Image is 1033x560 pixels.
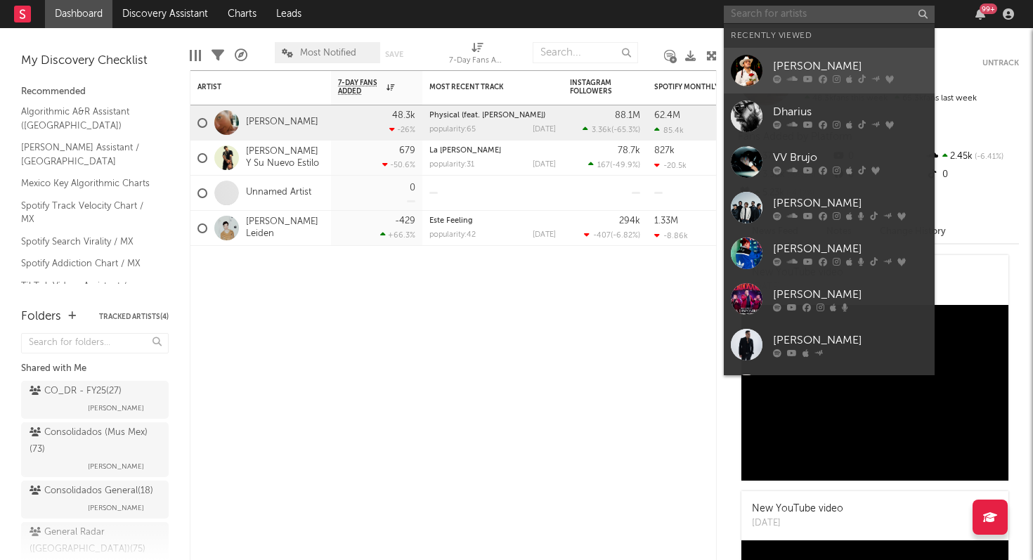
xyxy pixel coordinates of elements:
[975,8,985,20] button: 99+
[21,422,169,477] a: Consolidados (Mus Mex)(73)[PERSON_NAME]
[429,83,535,91] div: Most Recent Track
[21,234,155,249] a: Spotify Search Virality / MX
[99,313,169,320] button: Tracked Artists(4)
[724,367,935,413] a: Bohemio
[21,308,61,325] div: Folders
[449,35,505,76] div: 7-Day Fans Added (7-Day Fans Added)
[980,4,997,14] div: 99 +
[21,198,155,227] a: Spotify Track Velocity Chart / MX
[752,516,843,530] div: [DATE]
[618,146,640,155] div: 78.7k
[429,217,556,225] div: Este Feeling
[724,139,935,185] a: VV Brujo
[654,126,684,135] div: 85.4k
[612,162,638,169] span: -49.9 %
[533,42,638,63] input: Search...
[392,111,415,120] div: 48.3k
[21,84,169,100] div: Recommended
[212,35,224,76] div: Filters
[773,332,928,349] div: [PERSON_NAME]
[21,333,169,353] input: Search for folders...
[570,79,619,96] div: Instagram Followers
[88,500,144,516] span: [PERSON_NAME]
[724,93,935,139] a: Dharius
[584,230,640,240] div: ( )
[429,231,476,239] div: popularity: 42
[773,58,928,74] div: [PERSON_NAME]
[30,424,157,458] div: Consolidados (Mus Mex) ( 73 )
[533,161,556,169] div: [DATE]
[246,117,318,129] a: [PERSON_NAME]
[429,217,473,225] a: Este Feeling
[399,146,415,155] div: 679
[429,161,474,169] div: popularity: 31
[21,381,169,419] a: CO_DR - FY25(27)[PERSON_NAME]
[533,231,556,239] div: [DATE]
[429,112,545,119] a: Physical (feat. [PERSON_NAME])
[973,153,1003,161] span: -6.41 %
[246,187,311,199] a: Unnamed Artist
[429,147,556,155] div: La Neta
[395,216,415,226] div: -429
[410,183,415,193] div: 0
[190,35,201,76] div: Edit Columns
[21,104,155,133] a: Algorithmic A&R Assistant ([GEOGRAPHIC_DATA])
[21,481,169,519] a: Consolidados General(18)[PERSON_NAME]
[654,146,675,155] div: 827k
[654,231,688,240] div: -8.86k
[197,83,303,91] div: Artist
[389,125,415,134] div: -26 %
[724,48,935,93] a: [PERSON_NAME]
[773,240,928,257] div: [PERSON_NAME]
[615,111,640,120] div: 88.1M
[88,458,144,475] span: [PERSON_NAME]
[925,166,1019,184] div: 0
[654,216,678,226] div: 1.33M
[21,256,155,271] a: Spotify Addiction Chart / MX
[724,185,935,230] a: [PERSON_NAME]
[429,112,556,119] div: Physical (feat. Troye Sivan)
[429,147,501,155] a: La [PERSON_NAME]
[773,103,928,120] div: Dharius
[613,126,638,134] span: -65.3 %
[724,322,935,367] a: [PERSON_NAME]
[724,6,935,23] input: Search for artists
[613,232,638,240] span: -6.82 %
[21,53,169,70] div: My Discovery Checklist
[246,216,324,240] a: [PERSON_NAME] Leiden
[385,51,403,58] button: Save
[597,162,610,169] span: 167
[925,148,1019,166] div: 2.45k
[533,126,556,134] div: [DATE]
[593,232,611,240] span: -407
[300,48,356,58] span: Most Notified
[21,360,169,377] div: Shared with Me
[246,146,324,170] a: [PERSON_NAME] Y Su Nuevo Estilo
[982,56,1019,70] button: Untrack
[588,160,640,169] div: ( )
[30,383,122,400] div: CO_DR - FY25 ( 27 )
[654,111,680,120] div: 62.4M
[654,83,760,91] div: Spotify Monthly Listeners
[338,79,383,96] span: 7-Day Fans Added
[724,276,935,322] a: [PERSON_NAME]
[235,35,247,76] div: A&R Pipeline
[773,149,928,166] div: VV Brujo
[429,126,476,134] div: popularity: 65
[21,176,155,191] a: Mexico Key Algorithmic Charts
[724,230,935,276] a: [PERSON_NAME]
[21,140,155,169] a: [PERSON_NAME] Assistant / [GEOGRAPHIC_DATA]
[583,125,640,134] div: ( )
[30,483,153,500] div: Consolidados General ( 18 )
[773,195,928,211] div: [PERSON_NAME]
[773,286,928,303] div: [PERSON_NAME]
[449,53,505,70] div: 7-Day Fans Added (7-Day Fans Added)
[30,524,157,558] div: General Radar ([GEOGRAPHIC_DATA]) ( 75 )
[382,160,415,169] div: -50.6 %
[380,230,415,240] div: +66.3 %
[21,278,155,307] a: TikTok Videos Assistant / [GEOGRAPHIC_DATA]
[752,502,843,516] div: New YouTube video
[654,161,687,170] div: -20.5k
[619,216,640,226] div: 294k
[731,27,928,44] div: Recently Viewed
